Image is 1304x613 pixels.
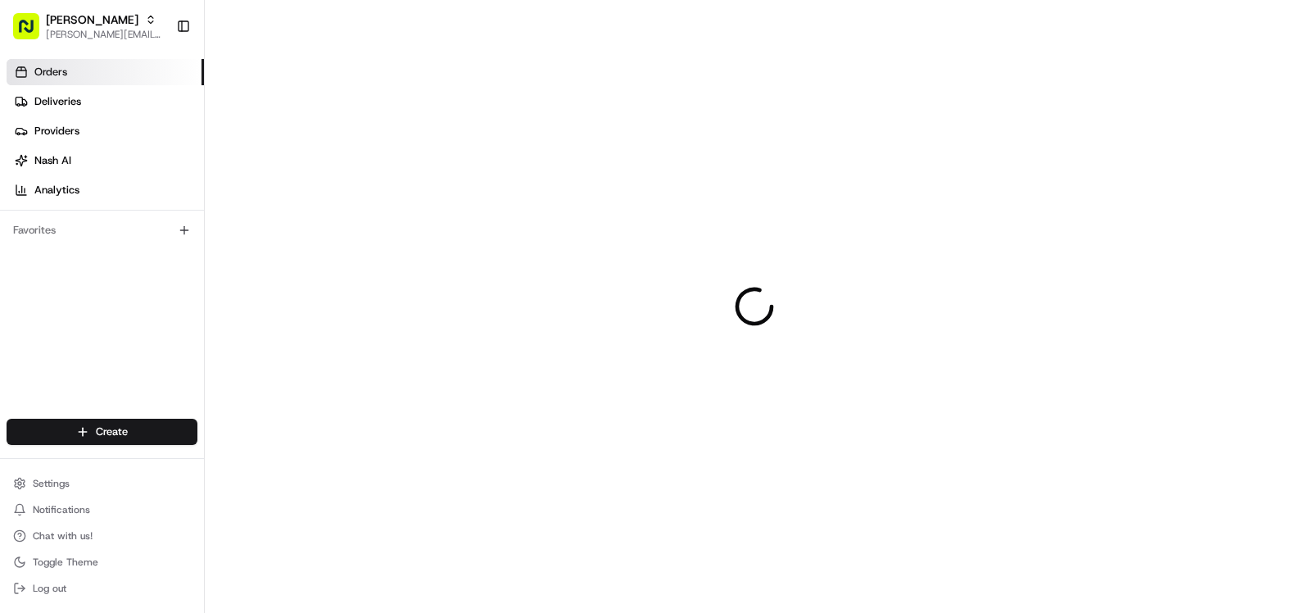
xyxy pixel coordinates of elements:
[10,231,132,261] a: 📗Knowledge Base
[7,419,197,445] button: Create
[46,28,163,41] button: [PERSON_NAME][EMAIL_ADDRESS][PERSON_NAME][DOMAIN_NAME]
[163,278,198,290] span: Pylon
[56,173,207,186] div: We're available if you need us!
[7,577,197,600] button: Log out
[56,157,269,173] div: Start new chat
[96,425,128,439] span: Create
[7,472,197,495] button: Settings
[7,118,204,144] a: Providers
[34,65,67,79] span: Orders
[7,7,170,46] button: [PERSON_NAME][PERSON_NAME][EMAIL_ADDRESS][PERSON_NAME][DOMAIN_NAME]
[132,231,269,261] a: 💻API Documentation
[7,524,197,547] button: Chat with us!
[34,124,79,138] span: Providers
[46,11,138,28] button: [PERSON_NAME]
[278,161,298,181] button: Start new chat
[43,106,270,123] input: Clear
[16,66,298,92] p: Welcome 👋
[16,16,49,49] img: Nash
[7,148,204,174] a: Nash AI
[138,239,152,252] div: 💻
[7,551,197,574] button: Toggle Theme
[33,582,66,595] span: Log out
[33,238,125,254] span: Knowledge Base
[7,177,204,203] a: Analytics
[33,503,90,516] span: Notifications
[34,94,81,109] span: Deliveries
[16,239,29,252] div: 📗
[7,498,197,521] button: Notifications
[34,183,79,198] span: Analytics
[7,59,204,85] a: Orders
[16,157,46,186] img: 1736555255976-a54dd68f-1ca7-489b-9aae-adbdc363a1c4
[155,238,263,254] span: API Documentation
[33,477,70,490] span: Settings
[115,277,198,290] a: Powered byPylon
[33,556,98,569] span: Toggle Theme
[34,153,71,168] span: Nash AI
[33,529,93,543] span: Chat with us!
[7,217,197,243] div: Favorites
[7,89,204,115] a: Deliveries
